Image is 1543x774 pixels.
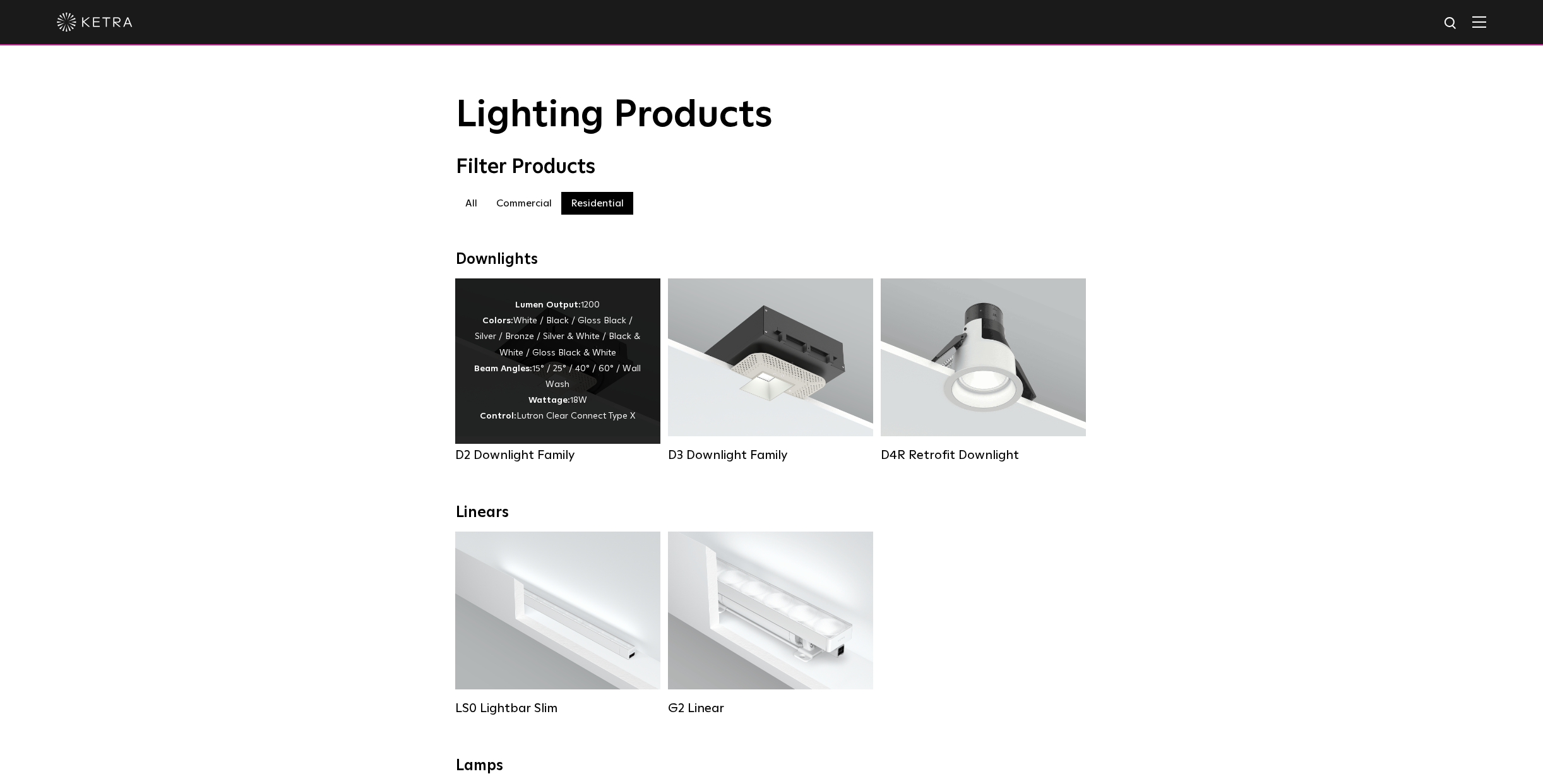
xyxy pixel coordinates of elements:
img: ketra-logo-2019-white [57,13,133,32]
div: G2 Linear [668,701,873,716]
div: LS0 Lightbar Slim [455,701,660,716]
div: D2 Downlight Family [455,448,660,463]
div: Downlights [456,251,1087,269]
div: D3 Downlight Family [668,448,873,463]
strong: Wattage: [528,396,570,405]
span: Lighting Products [456,97,773,134]
strong: Colors: [482,316,513,325]
img: Hamburger%20Nav.svg [1472,16,1486,28]
strong: Control: [480,412,516,420]
label: Residential [561,192,633,215]
a: LS0 Lightbar Slim Lumen Output:200 / 350Colors:White / BlackControl:X96 Controller [455,532,660,715]
a: D3 Downlight Family Lumen Output:700 / 900 / 1100Colors:White / Black / Silver / Bronze / Paintab... [668,278,873,461]
a: D2 Downlight Family Lumen Output:1200Colors:White / Black / Gloss Black / Silver / Bronze / Silve... [455,278,660,461]
a: D4R Retrofit Downlight Lumen Output:800Colors:White / BlackBeam Angles:15° / 25° / 40° / 60°Watta... [881,278,1086,461]
div: D4R Retrofit Downlight [881,448,1086,463]
label: Commercial [487,192,561,215]
div: Linears [456,504,1087,522]
label: All [456,192,487,215]
div: Filter Products [456,155,1087,179]
strong: Beam Angles: [474,364,532,373]
strong: Lumen Output: [515,301,581,309]
div: 1200 White / Black / Gloss Black / Silver / Bronze / Silver & White / Black & White / Gloss Black... [474,297,641,425]
a: G2 Linear Lumen Output:400 / 700 / 1000Colors:WhiteBeam Angles:Flood / [GEOGRAPHIC_DATA] / Narrow... [668,532,873,715]
img: search icon [1443,16,1459,32]
span: Lutron Clear Connect Type X [516,412,635,420]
